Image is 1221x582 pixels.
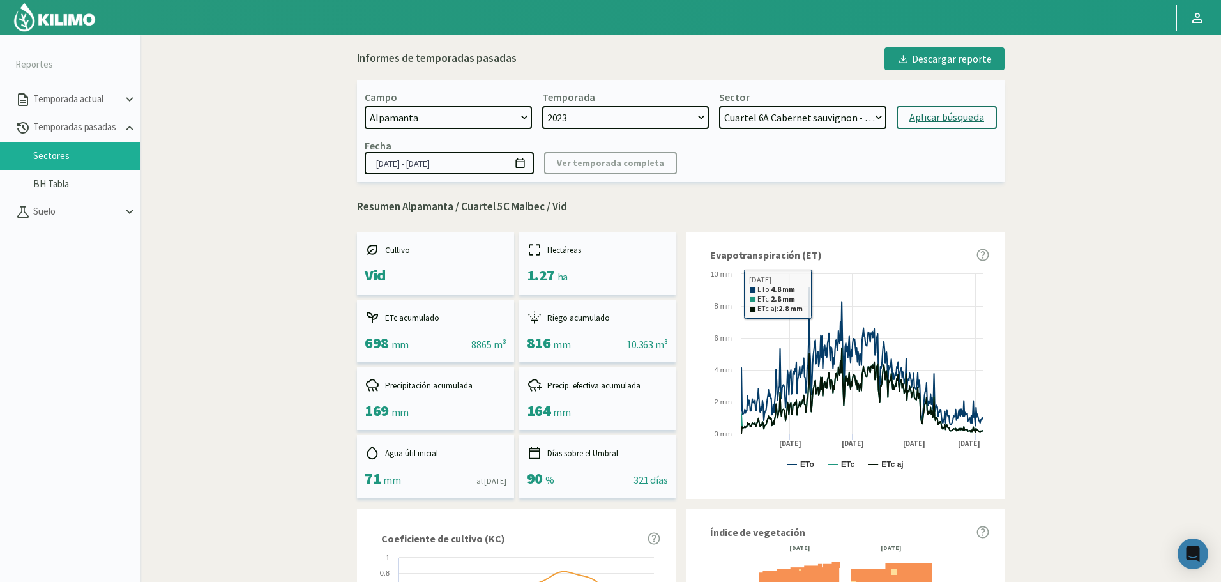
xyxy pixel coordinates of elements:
kil-mini-card: report-summary-cards.HECTARES [519,232,676,295]
div: Campo [365,91,397,103]
span: Evapotranspiración (ET) [710,247,822,263]
div: [DATE] [759,545,840,551]
text: 1 [386,554,390,562]
input: dd/mm/yyyy - dd/mm/yyyy [365,152,534,174]
kil-mini-card: report-summary-cards.ACCUMULATED_EFFECTIVE_PRECIPITATION [519,367,676,430]
div: Open Intercom Messenger [1178,539,1208,569]
span: 816 [527,333,551,353]
a: BH Tabla [33,178,140,190]
div: Cultivo [365,242,506,257]
text: 8 mm [715,302,732,310]
span: Índice de vegetación [710,525,805,540]
div: 321 días [633,472,668,487]
div: al [DATE] [476,475,506,487]
span: mm [553,338,570,351]
text: 10 mm [710,270,732,278]
text: 0.8 [380,569,390,577]
div: Precip. efectiva acumulada [527,378,669,393]
kil-mini-card: report-summary-cards.DAYS_ABOVE_THRESHOLD [519,435,676,498]
text: ETo [800,460,814,469]
span: Coeficiente de cultivo (KC) [381,531,504,546]
text: [DATE] [903,439,925,448]
div: Fecha [365,139,391,152]
span: 71 [365,468,381,488]
a: Sectores [33,150,140,162]
p: Temporadas pasadas [31,120,123,135]
div: [DATE] [851,545,932,551]
kil-mini-card: report-summary-cards.INITIAL_USEFUL_WATER [357,435,514,498]
text: 2 mm [715,398,732,406]
span: ha [557,270,568,283]
img: Kilimo [13,2,96,33]
span: 90 [527,468,543,488]
div: Temporada [542,91,595,103]
div: 10.363 m³ [626,337,668,352]
button: Aplicar búsqueda [897,106,997,129]
div: Precipitación acumulada [365,378,506,393]
text: ETc [841,460,854,469]
kil-mini-card: report-summary-cards.ACCUMULATED_PRECIPITATION [357,367,514,430]
span: 169 [365,401,389,420]
span: Vid [365,265,386,285]
span: mm [391,406,409,418]
div: Descargar reporte [897,51,992,66]
span: 164 [527,401,551,420]
div: ETc acumulado [365,310,506,325]
p: Suelo [31,204,123,219]
div: Aplicar búsqueda [909,110,984,125]
div: Agua útil inicial [365,445,506,461]
text: 0 mm [715,430,732,438]
span: 698 [365,333,389,353]
span: % [545,473,554,486]
kil-mini-card: report-summary-cards.CROP [357,232,514,295]
text: [DATE] [958,439,980,448]
span: 1.27 [527,265,555,285]
div: Sector [719,91,750,103]
div: 8865 m³ [471,337,506,352]
span: mm [383,473,400,486]
div: Informes de temporadas pasadas [357,50,517,67]
kil-mini-card: report-summary-cards.ACCUMULATED_IRRIGATION [519,300,676,362]
div: Hectáreas [527,242,669,257]
kil-mini-card: report-summary-cards.ACCUMULATED_ETC [357,300,514,362]
span: mm [391,338,409,351]
div: Riego acumulado [527,310,669,325]
text: 4 mm [715,366,732,374]
div: Días sobre el Umbral [527,445,669,461]
p: Temporada actual [31,92,123,107]
text: [DATE] [779,439,801,448]
text: [DATE] [842,439,864,448]
text: 6 mm [715,334,732,342]
p: Resumen Alpamanta / Cuartel 5C Malbec / Vid [357,199,1005,215]
button: Descargar reporte [884,47,1005,70]
span: mm [553,406,570,418]
text: ETc aj [881,460,903,469]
